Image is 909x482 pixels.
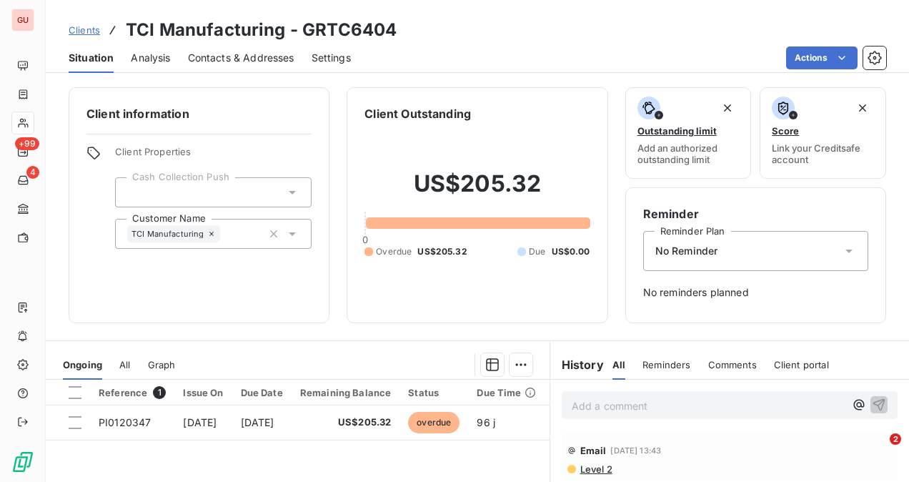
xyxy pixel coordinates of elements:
span: 0 [362,234,368,245]
span: US$205.32 [300,415,392,430]
span: Ongoing [63,359,102,370]
span: [DATE] 13:43 [610,446,661,455]
span: Link your Creditsafe account [772,142,874,165]
div: Reference [99,386,166,399]
span: US$0.00 [552,245,590,258]
span: 96 j [477,416,495,428]
div: Due Date [241,387,283,398]
h6: History [550,356,604,373]
span: Level 2 [579,463,612,475]
span: Overdue [376,245,412,258]
div: Issue On [183,387,223,398]
span: 1 [153,386,166,399]
span: PI0120347 [99,416,151,428]
span: Client portal [774,359,829,370]
span: Reminders [642,359,690,370]
span: overdue [408,412,460,433]
span: +99 [15,137,39,150]
span: Add an authorized outstanding limit [637,142,740,165]
span: [DATE] [241,416,274,428]
span: Clients [69,24,100,36]
span: Due [529,245,545,258]
span: Score [772,125,799,137]
span: [DATE] [183,416,217,428]
span: All [612,359,625,370]
span: Graph [148,359,176,370]
h3: TCI Manufacturing - GRTC6404 [126,17,397,43]
span: Contacts & Addresses [188,51,294,65]
h6: Client information [86,105,312,122]
button: Actions [786,46,858,69]
span: TCI Manufacturing [131,230,204,238]
span: 4 [26,166,39,179]
img: Logo LeanPay [11,451,34,473]
input: Add a tag [127,186,139,199]
iframe: Intercom live chat [860,433,895,468]
div: Remaining Balance [300,387,392,398]
div: GU [11,9,34,31]
span: Outstanding limit [637,125,717,137]
a: Clients [69,23,100,37]
h2: US$205.32 [364,169,590,212]
button: ScoreLink your Creditsafe account [760,87,886,179]
span: Client Properties [115,146,312,166]
h6: Client Outstanding [364,105,471,122]
span: No Reminder [655,244,718,258]
div: Status [408,387,460,398]
span: US$205.32 [417,245,467,258]
span: Situation [69,51,114,65]
span: All [119,359,130,370]
span: 2 [890,433,901,445]
h6: Reminder [643,205,868,222]
span: Email [580,445,607,456]
span: Comments [708,359,757,370]
span: No reminders planned [643,285,868,300]
button: Outstanding limitAdd an authorized outstanding limit [625,87,752,179]
span: Settings [312,51,351,65]
span: Analysis [131,51,170,65]
div: Due Time [477,387,535,398]
input: Add a tag [220,227,232,240]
